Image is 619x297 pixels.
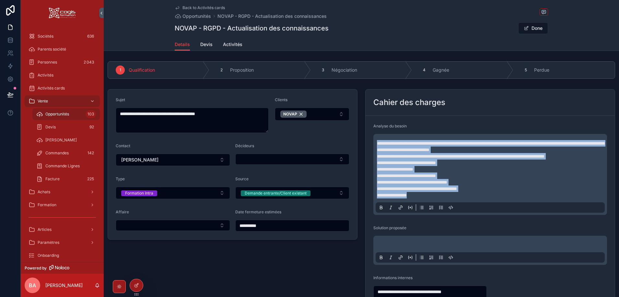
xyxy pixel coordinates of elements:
span: Source [235,176,249,181]
a: Back to Activités cards [175,5,225,10]
span: Parents société [38,47,66,52]
a: Devis92 [32,121,100,133]
button: Select Button [116,154,230,166]
a: Commandes142 [32,147,100,159]
span: Solution proposée [373,225,406,230]
button: Select Button [116,187,230,199]
a: Opportunités103 [32,108,100,120]
a: Details [175,39,190,51]
span: Commande Lignes [45,163,80,169]
span: Perdue [534,67,549,73]
div: 92 [88,123,96,131]
span: Décideurs [235,143,254,148]
span: Achats [38,189,50,195]
span: Activités [223,41,242,48]
div: 103 [86,110,96,118]
p: [PERSON_NAME] [45,282,83,289]
span: Informations internes [373,275,413,280]
span: Personnes [38,60,57,65]
span: Qualification [129,67,155,73]
a: Personnes2 043 [25,56,100,68]
span: Type [116,176,125,181]
a: Onboarding [25,250,100,261]
span: Affaire [116,209,129,214]
a: Activités [223,39,242,52]
a: Achats [25,186,100,198]
a: [PERSON_NAME] [32,134,100,146]
span: Vente [38,99,48,104]
span: Opportunités [45,112,69,117]
span: Commandes [45,150,69,156]
div: 225 [85,175,96,183]
a: Powered by [21,262,104,274]
a: Parents société [25,43,100,55]
span: Devis [45,125,56,130]
span: Gagnée [433,67,449,73]
span: Onboarding [38,253,59,258]
span: Opportunités [182,13,211,19]
span: Proposition [230,67,254,73]
span: Activités [38,73,53,78]
span: Powered by [25,266,47,271]
a: Formation [25,199,100,211]
span: [PERSON_NAME] [45,137,77,143]
span: Formation [38,202,56,208]
span: 1 [120,67,121,73]
div: Demande entrante/Client existant [245,190,307,196]
a: Facture225 [32,173,100,185]
a: Paramètres [25,237,100,248]
a: Devis [200,39,213,52]
span: Facture [45,176,60,182]
span: [PERSON_NAME] [121,157,158,163]
span: Articles [38,227,52,232]
span: Sujet [116,97,125,102]
span: 5 [525,67,527,73]
a: NOVAP - RGPD - Actualisation des connaissances [217,13,327,19]
span: Devis [200,41,213,48]
a: Articles [25,224,100,235]
h1: NOVAP - RGPD - Actualisation des connaissances [175,24,329,33]
a: Activités cards [25,82,100,94]
h2: Cahier des charges [373,97,445,108]
span: Details [175,41,190,48]
span: Analyse du besoin [373,124,407,128]
button: Unselect 605 [280,111,307,118]
span: Clients [275,97,287,102]
span: Activités cards [38,86,65,91]
div: 142 [86,149,96,157]
button: Select Button [275,108,349,121]
span: Date fermeture estimées [235,209,281,214]
button: Select Button [235,187,350,199]
div: scrollable content [21,26,104,262]
a: Vente [25,95,100,107]
span: BA [29,281,36,289]
span: NOVAP [283,112,297,117]
button: Done [518,22,548,34]
a: Commande Lignes [32,160,100,172]
button: Select Button [116,220,230,231]
img: App logo [49,8,76,18]
span: 4 [423,67,426,73]
span: Contact [116,143,130,148]
div: Formation Intra [125,190,153,196]
a: Sociétés636 [25,30,100,42]
span: Back to Activités cards [182,5,225,10]
span: Sociétés [38,34,53,39]
a: Activités [25,69,100,81]
span: Paramètres [38,240,59,245]
span: 3 [322,67,324,73]
div: 2 043 [82,58,96,66]
div: 636 [85,32,96,40]
a: Opportunités [175,13,211,19]
button: Select Button [235,154,350,165]
span: Négociation [332,67,357,73]
span: 2 [220,67,223,73]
